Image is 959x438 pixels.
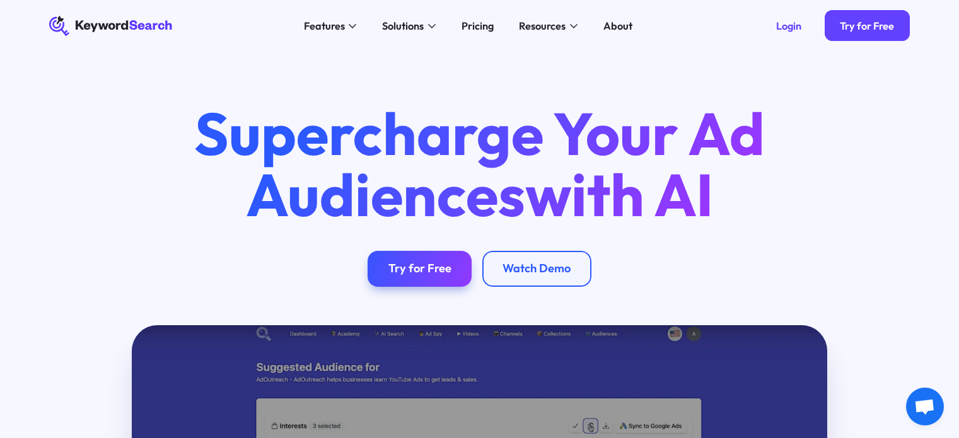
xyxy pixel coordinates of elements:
div: About [603,18,632,34]
div: Open chat [906,388,944,425]
div: Try for Free [388,262,451,276]
div: Watch Demo [503,262,571,276]
div: Login [776,20,801,32]
div: Features [304,18,345,34]
div: Pricing [462,18,494,34]
span: with AI [525,157,714,231]
a: About [595,16,640,37]
div: Resources [519,18,566,34]
a: Try for Free [825,10,910,41]
div: Solutions [382,18,424,34]
a: Pricing [453,16,501,37]
a: Try for Free [368,251,472,287]
h1: Supercharge Your Ad Audiences [170,103,788,225]
div: Try for Free [840,20,894,32]
a: Login [760,10,817,41]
